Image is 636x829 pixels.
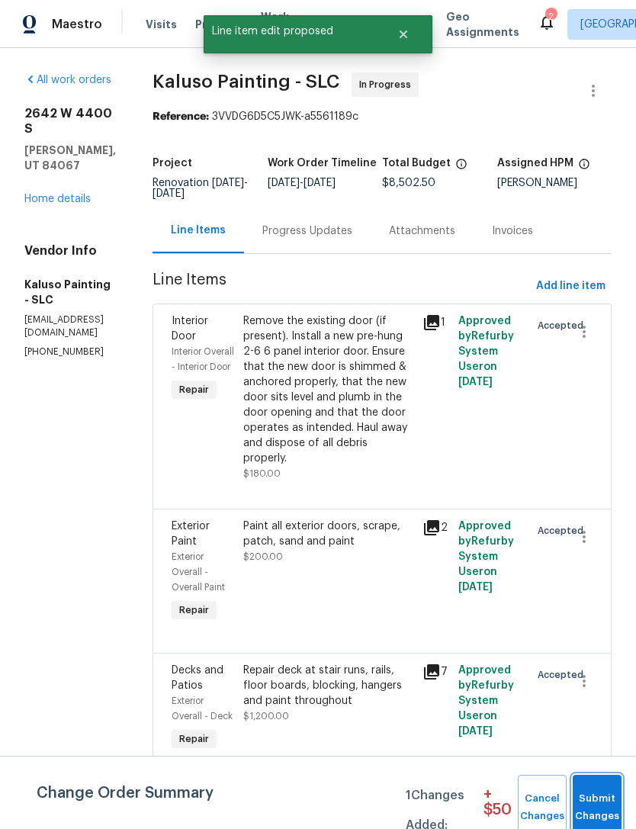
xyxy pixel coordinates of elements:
h5: Assigned HPM [497,158,573,169]
span: $180.00 [243,469,281,478]
span: Accepted [538,667,589,683]
span: Approved by Refurby System User on [458,521,514,593]
span: Line Items [153,272,530,300]
b: Reference: [153,111,209,122]
span: Visits [146,17,177,32]
div: Invoices [492,223,533,239]
h2: 2642 W 4400 S [24,106,116,137]
span: Approved by Refurby System User on [458,665,514,737]
span: Exterior Overall - Deck [172,696,233,721]
span: Interior Overall - Interior Door [172,347,234,371]
a: Home details [24,194,91,204]
div: Line Items [171,223,226,238]
span: Accepted [538,523,589,538]
div: 1 [422,313,449,332]
span: $200.00 [243,552,283,561]
span: Decks and Patios [172,665,223,691]
span: Renovation [153,178,248,199]
span: Repair [173,731,215,747]
span: Approved by Refurby System User on [458,316,514,387]
h5: Project [153,158,192,169]
span: Line item edit proposed [204,15,378,47]
p: [PHONE_NUMBER] [24,345,116,358]
h5: [PERSON_NAME], UT 84067 [24,143,116,173]
span: Kaluso Painting - SLC [153,72,339,91]
span: [DATE] [458,582,493,593]
span: Cancel Changes [525,790,559,825]
span: Add line item [536,277,605,296]
span: Submit Changes [580,790,614,825]
span: Accepted [538,318,589,333]
a: All work orders [24,75,111,85]
span: The hpm assigned to this work order. [578,158,590,178]
p: [EMAIL_ADDRESS][DOMAIN_NAME] [24,313,116,339]
span: Exterior Paint [172,521,210,547]
div: 2 [422,519,449,537]
div: Repair deck at stair runs, rails, floor boards, blocking, hangers and paint throughout [243,663,413,709]
div: [PERSON_NAME] [497,178,612,188]
div: Paint all exterior doors, scrape, patch, sand and paint [243,519,413,549]
span: [DATE] [304,178,336,188]
span: Interior Door [172,316,208,342]
span: $8,502.50 [382,178,435,188]
span: [DATE] [268,178,300,188]
button: Close [378,19,429,50]
span: Repair [173,382,215,397]
span: [DATE] [212,178,244,188]
span: In Progress [359,77,417,92]
span: The total cost of line items that have been proposed by Opendoor. This sum includes line items th... [455,158,467,178]
span: - [153,178,248,199]
span: - [268,178,336,188]
div: 3VVDG6D5C5JWK-a5561189c [153,109,612,124]
div: 2 [545,9,556,24]
div: 7 [422,663,449,681]
div: Progress Updates [262,223,352,239]
span: Exterior Overall - Overall Paint [172,552,225,592]
span: Projects [195,17,243,32]
h5: Kaluso Painting - SLC [24,277,116,307]
span: $1,200.00 [243,712,289,721]
div: Attachments [389,223,455,239]
h5: Total Budget [382,158,451,169]
span: Geo Assignments [446,9,519,40]
h5: Work Order Timeline [268,158,377,169]
h4: Vendor Info [24,243,116,259]
span: Repair [173,602,215,618]
span: [DATE] [153,188,185,199]
span: [DATE] [458,377,493,387]
span: [DATE] [458,726,493,737]
button: Add line item [530,272,612,300]
span: Work Orders [261,9,300,40]
span: Maestro [52,17,102,32]
div: Remove the existing door (if present). Install a new pre-hung 2-6 6 panel interior door. Ensure t... [243,313,413,466]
